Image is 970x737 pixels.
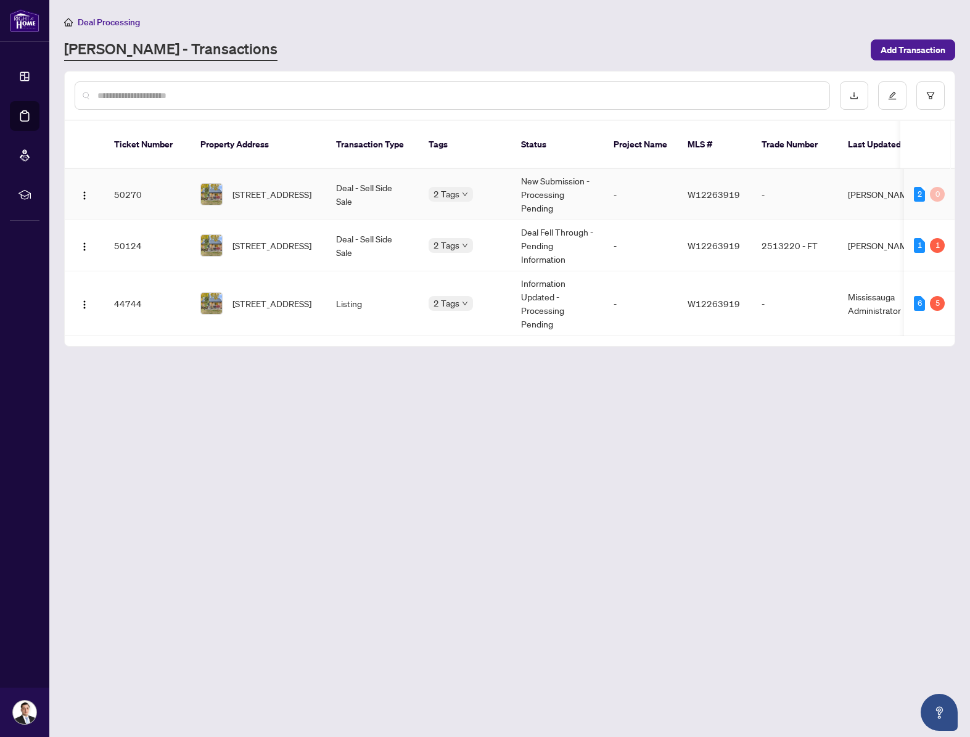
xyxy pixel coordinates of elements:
[878,81,906,110] button: edit
[838,169,931,220] td: [PERSON_NAME]
[881,40,945,60] span: Add Transaction
[326,169,419,220] td: Deal - Sell Side Sale
[434,296,459,310] span: 2 Tags
[80,191,89,200] img: Logo
[326,271,419,336] td: Listing
[871,39,955,60] button: Add Transaction
[921,694,958,731] button: Open asap
[916,81,945,110] button: filter
[688,189,740,200] span: W12263919
[838,271,931,336] td: Mississauga Administrator
[914,187,925,202] div: 2
[201,235,222,256] img: thumbnail-img
[930,238,945,253] div: 1
[75,236,94,255] button: Logo
[752,121,838,169] th: Trade Number
[888,91,897,100] span: edit
[688,298,740,309] span: W12263919
[232,297,311,310] span: [STREET_ADDRESS]
[104,169,191,220] td: 50270
[78,17,140,28] span: Deal Processing
[419,121,511,169] th: Tags
[434,187,459,201] span: 2 Tags
[201,184,222,205] img: thumbnail-img
[838,220,931,271] td: [PERSON_NAME]
[462,242,468,249] span: down
[604,169,678,220] td: -
[75,184,94,204] button: Logo
[232,239,311,252] span: [STREET_ADDRESS]
[604,271,678,336] td: -
[191,121,326,169] th: Property Address
[511,169,604,220] td: New Submission - Processing Pending
[10,9,39,32] img: logo
[752,271,838,336] td: -
[511,220,604,271] td: Deal Fell Through - Pending Information
[604,220,678,271] td: -
[678,121,752,169] th: MLS #
[604,121,678,169] th: Project Name
[462,191,468,197] span: down
[104,121,191,169] th: Ticket Number
[840,81,868,110] button: download
[930,187,945,202] div: 0
[13,701,36,724] img: Profile Icon
[850,91,858,100] span: download
[232,187,311,201] span: [STREET_ADDRESS]
[104,220,191,271] td: 50124
[326,121,419,169] th: Transaction Type
[104,271,191,336] td: 44744
[930,296,945,311] div: 5
[752,220,838,271] td: 2513220 - FT
[511,121,604,169] th: Status
[64,39,277,61] a: [PERSON_NAME] - Transactions
[511,271,604,336] td: Information Updated - Processing Pending
[838,121,931,169] th: Last Updated By
[914,296,925,311] div: 6
[914,238,925,253] div: 1
[462,300,468,307] span: down
[75,294,94,313] button: Logo
[64,18,73,27] span: home
[80,300,89,310] img: Logo
[201,293,222,314] img: thumbnail-img
[434,238,459,252] span: 2 Tags
[926,91,935,100] span: filter
[326,220,419,271] td: Deal - Sell Side Sale
[688,240,740,251] span: W12263919
[80,242,89,252] img: Logo
[752,169,838,220] td: -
